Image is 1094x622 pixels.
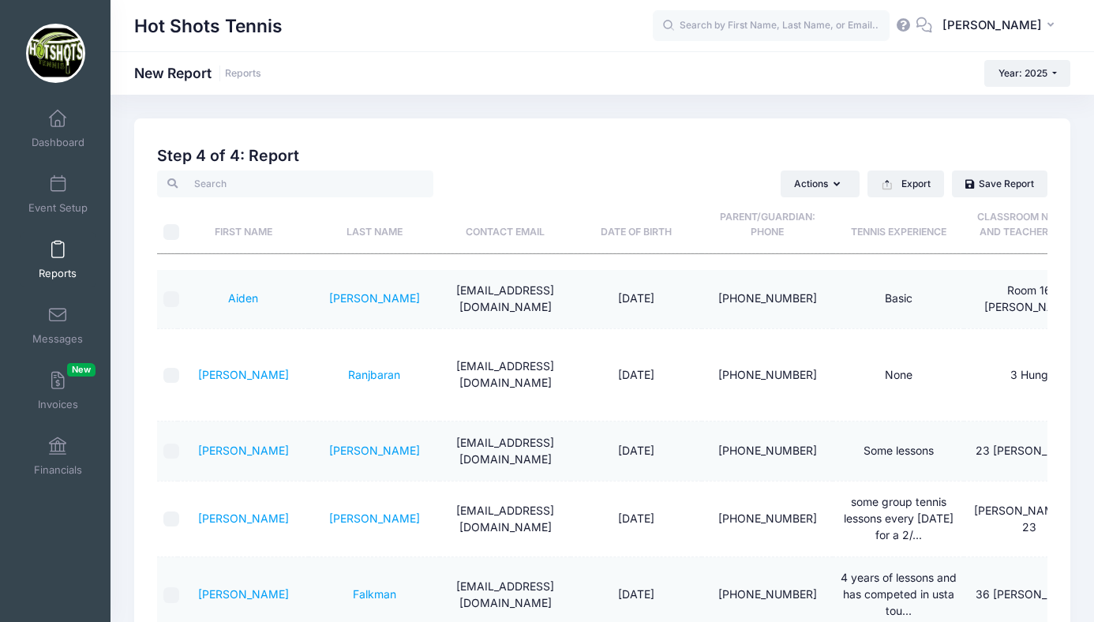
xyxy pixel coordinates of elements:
span: New [67,363,96,377]
span: 4 years of lessons and has competed in usta tournaments [841,571,957,617]
span: Year: 2025 [998,67,1047,79]
td: [PHONE_NUMBER] [702,422,833,481]
a: [PERSON_NAME] [198,511,289,525]
button: Actions [781,170,860,197]
button: Year: 2025 [984,60,1070,87]
h2: Step 4 of 4: Report [157,147,1047,165]
span: some group tennis lessons every sunday for a 2/3 months last year [844,495,954,541]
a: [PERSON_NAME] [329,444,420,457]
a: Aiden [228,291,258,305]
span: Financials [34,463,82,477]
th: Parent/Guardian: Phone: activate to sort column ascending [702,197,833,253]
td: [EMAIL_ADDRESS][DOMAIN_NAME] [440,481,571,557]
a: [PERSON_NAME] [198,587,289,601]
button: [PERSON_NAME] [932,8,1070,44]
a: [PERSON_NAME] [329,291,420,305]
th: Tennis Experience: activate to sort column ascending [833,197,964,253]
td: Some lessons [833,422,964,481]
th: Contact Email: activate to sort column ascending [440,197,571,253]
a: Falkman [353,587,396,601]
span: [DATE] [618,368,654,381]
h1: Hot Shots Tennis [134,8,283,44]
a: Event Setup [21,167,96,222]
a: Financials [21,429,96,484]
td: [EMAIL_ADDRESS][DOMAIN_NAME] [440,422,571,481]
h1: New Report [134,65,261,81]
td: Basic [833,270,964,329]
img: Hot Shots Tennis [26,24,85,83]
input: Search by First Name, Last Name, or Email... [653,10,890,42]
span: Invoices [38,398,78,411]
a: [PERSON_NAME] [329,511,420,525]
a: Dashboard [21,101,96,156]
td: [PHONE_NUMBER] [702,481,833,557]
a: [PERSON_NAME] [198,444,289,457]
span: [DATE] [618,511,654,525]
a: [PERSON_NAME] [198,368,289,381]
a: Ranjbaran [348,368,400,381]
th: First Name: activate to sort column ascending [178,197,309,253]
td: [PHONE_NUMBER] [702,270,833,329]
span: Messages [32,332,83,346]
th: Date of Birth: activate to sort column ascending [571,197,702,253]
a: Reports [225,68,261,80]
a: Save Report [952,170,1047,197]
span: [DATE] [618,291,654,305]
a: Messages [21,298,96,353]
td: None [833,329,964,422]
a: Reports [21,232,96,287]
td: [EMAIL_ADDRESS][DOMAIN_NAME] [440,270,571,329]
input: Search [157,170,433,197]
th: Last Name: activate to sort column ascending [309,197,440,253]
span: Reports [39,267,77,280]
a: InvoicesNew [21,363,96,418]
span: [PERSON_NAME] [942,17,1042,34]
span: [DATE] [618,444,654,457]
span: Dashboard [32,136,84,149]
td: [EMAIL_ADDRESS][DOMAIN_NAME] [440,329,571,422]
span: Event Setup [28,201,88,215]
button: Export [867,170,944,197]
span: [DATE] [618,587,654,601]
td: [PHONE_NUMBER] [702,329,833,422]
